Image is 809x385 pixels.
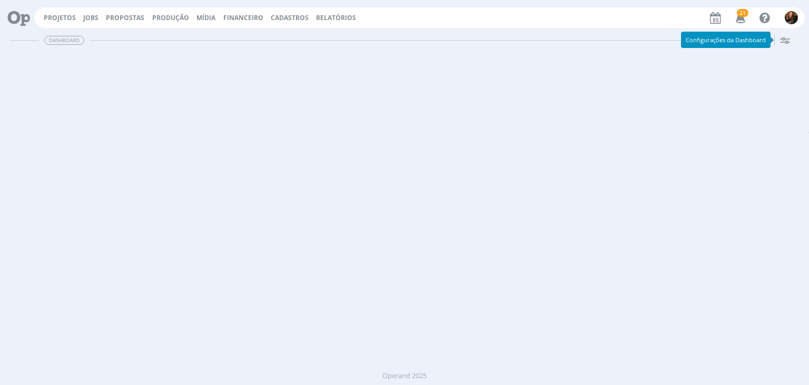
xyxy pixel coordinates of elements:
[220,14,267,22] button: Financeiro
[271,13,309,22] span: Cadastros
[729,8,751,27] button: 21
[193,14,219,22] button: Mídia
[152,13,189,22] a: Produção
[785,11,798,24] img: T
[223,13,263,22] a: Financeiro
[106,13,144,22] span: Propostas
[83,13,98,22] a: Jobs
[737,9,748,17] span: 21
[196,13,215,22] a: Mídia
[103,14,147,22] button: Propostas
[44,36,84,45] span: Dashboard
[313,14,359,22] button: Relatórios
[44,13,76,22] a: Projetos
[316,13,356,22] a: Relatórios
[681,32,771,48] div: Configurações da Dashboard
[41,14,79,22] button: Projetos
[80,14,102,22] button: Jobs
[268,14,312,22] button: Cadastros
[149,14,192,22] button: Produção
[784,8,798,27] button: T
